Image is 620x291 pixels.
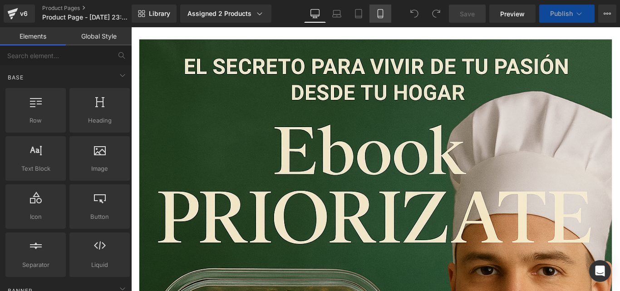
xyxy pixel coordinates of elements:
span: Base [7,73,25,82]
span: Preview [500,9,525,19]
div: Assigned 2 Products [187,9,264,18]
button: Redo [427,5,445,23]
a: Mobile [369,5,391,23]
span: Text Block [8,164,63,173]
span: Heading [72,116,127,125]
span: Button [72,212,127,222]
span: Icon [8,212,63,222]
div: Open Intercom Messenger [589,260,611,282]
a: Laptop [326,5,348,23]
a: Tablet [348,5,369,23]
a: Global Style [66,27,132,45]
div: v6 [18,8,30,20]
a: v6 [4,5,35,23]
a: Desktop [304,5,326,23]
button: More [598,5,616,23]
button: Undo [405,5,423,23]
a: New Library [132,5,177,23]
span: Separator [8,260,63,270]
span: Image [72,164,127,173]
span: Publish [550,10,573,17]
span: Row [8,116,63,125]
span: Product Page - [DATE] 23:55:21 [42,14,129,21]
button: Publish [539,5,595,23]
a: Product Pages [42,5,147,12]
span: Liquid [72,260,127,270]
span: Save [460,9,475,19]
a: Preview [489,5,536,23]
span: Library [149,10,170,18]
